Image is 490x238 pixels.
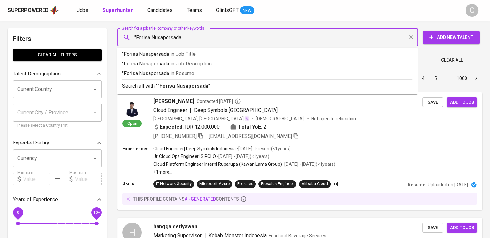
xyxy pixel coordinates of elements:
button: Open [91,154,100,163]
button: Go to next page [471,73,481,84]
img: 9ced7ca183157b547fd9650c5a337354.png [122,97,142,117]
p: Skills [122,180,153,187]
a: Superhunter [102,6,134,15]
span: 0 [17,210,19,215]
p: "Forisa Nusapersada [122,70,412,77]
span: Add New Talent [428,34,475,42]
div: [GEOGRAPHIC_DATA], [GEOGRAPHIC_DATA] [153,115,249,122]
span: Deep Symbols [GEOGRAPHIC_DATA] [194,107,278,113]
a: Candidates [147,6,174,15]
nav: pagination navigation [368,73,482,84]
h6: Filters [13,34,102,44]
button: Clear All filters [13,49,102,61]
span: [DEMOGRAPHIC_DATA] [256,115,305,122]
span: Contacted [DATE] [197,98,241,104]
span: Cloud Engineer [153,107,187,113]
span: in Job Description [170,61,212,67]
span: | [190,106,191,114]
div: Presales [237,181,253,187]
p: Talent Demographics [13,70,61,78]
b: "Forisa Nusapersada [158,83,208,89]
span: [PHONE_NUMBER] [153,133,197,139]
p: Resume [408,182,425,188]
span: Clear All [441,56,463,64]
div: C [466,4,478,17]
button: Add to job [447,97,477,107]
button: Clear [407,33,416,42]
span: Jobs [77,7,88,13]
div: … [443,75,453,82]
a: Open[PERSON_NAME]Contacted [DATE]Cloud Engineer|Deep Symbols [GEOGRAPHIC_DATA][GEOGRAPHIC_DATA], ... [117,92,482,210]
p: this profile contains contents [133,196,239,202]
span: Clear All filters [18,51,97,59]
span: [EMAIL_ADDRESS][DOMAIN_NAME] [209,133,292,139]
div: IT Network Security [156,181,192,187]
button: Go to page 5 [430,73,441,84]
button: Save [422,223,443,233]
b: Expected: [160,123,184,131]
p: Cloud Platform Engineer Intern | Ruparupa (Kawan Lama Group) [153,161,282,167]
div: Alibaba Cloud [302,181,328,187]
span: hangga setiyawan [153,223,197,231]
button: Go to page 4 [418,73,428,84]
svg: By Batam recruiter [235,98,241,104]
p: "Forisa Nusapersada [122,60,412,68]
span: Add to job [450,224,474,232]
p: • [DATE] - [DATE] ( <1 years ) [282,161,335,167]
div: Microsoft Azure [199,181,230,187]
p: Cloud Engineer | Deep Symbols Indonesia [153,145,236,152]
div: Superpowered [8,7,49,14]
p: Please select a Country first [17,123,97,129]
p: "Forisa Nusapersada [122,50,412,58]
input: Value [75,173,102,185]
span: Teams [187,7,202,13]
span: Add to job [450,99,474,106]
span: NEW [240,7,254,14]
button: Save [422,97,443,107]
div: IDR 12.000.000 [153,123,220,131]
span: in Job Title [170,51,196,57]
span: GlintsGPT [216,7,239,13]
p: Search all with " " [122,82,412,90]
img: app logo [50,5,59,15]
button: Open [91,85,100,94]
input: Value [23,173,50,185]
b: Total YoE: [238,123,262,131]
span: Candidates [147,7,173,13]
p: Expected Salary [13,139,49,147]
button: Go to page 1000 [455,73,469,84]
div: Years of Experience [13,193,102,206]
span: AI-generated [185,196,216,202]
span: 2 [264,123,266,131]
button: Clear All [438,54,466,66]
span: Open [125,121,140,126]
p: Jr. Cloud Ops Engineer | SIRCLO [153,153,216,160]
a: GlintsGPT NEW [216,6,254,15]
p: • [DATE] - Present ( <1 years ) [236,145,291,152]
a: Teams [187,6,203,15]
a: Jobs [77,6,90,15]
span: 10+ [93,210,100,215]
span: Save [426,99,440,106]
b: Superhunter [102,7,133,13]
p: Years of Experience [13,196,58,203]
button: Add to job [447,223,477,233]
p: +1 more ... [153,169,335,175]
span: Save [426,224,440,232]
span: [PERSON_NAME] [153,97,194,105]
div: Expected Salary [13,136,102,149]
p: Uploaded on [DATE] [428,182,468,188]
p: +4 [333,181,338,187]
span: in Resume [170,70,194,76]
p: • [DATE] - [DATE] ( <1 years ) [216,153,269,160]
div: Talent Demographics [13,67,102,80]
a: Superpoweredapp logo [8,5,59,15]
button: Add New Talent [423,31,480,44]
p: Not open to relocation [311,115,356,122]
div: Presales Engineer [261,181,294,187]
p: Experiences [122,145,153,152]
img: magic_wand.svg [244,116,249,121]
